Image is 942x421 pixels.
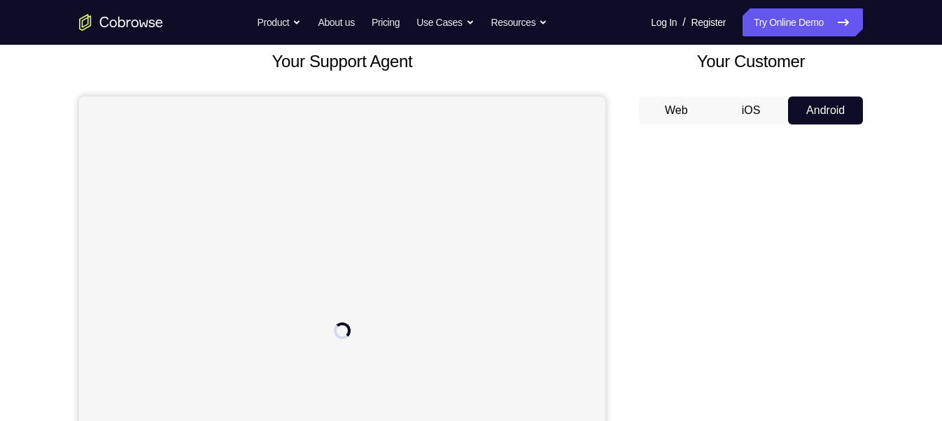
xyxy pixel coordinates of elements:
a: About us [318,8,354,36]
button: Product [258,8,302,36]
button: Web [639,97,714,124]
button: Android [788,97,863,124]
span: / [682,14,685,31]
a: Try Online Demo [743,8,863,36]
a: Log In [651,8,677,36]
a: Pricing [372,8,400,36]
button: Resources [491,8,548,36]
a: Go to the home page [79,14,163,31]
h2: Your Support Agent [79,49,605,74]
h2: Your Customer [639,49,863,74]
a: Register [691,8,726,36]
button: Use Cases [416,8,474,36]
button: iOS [714,97,789,124]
